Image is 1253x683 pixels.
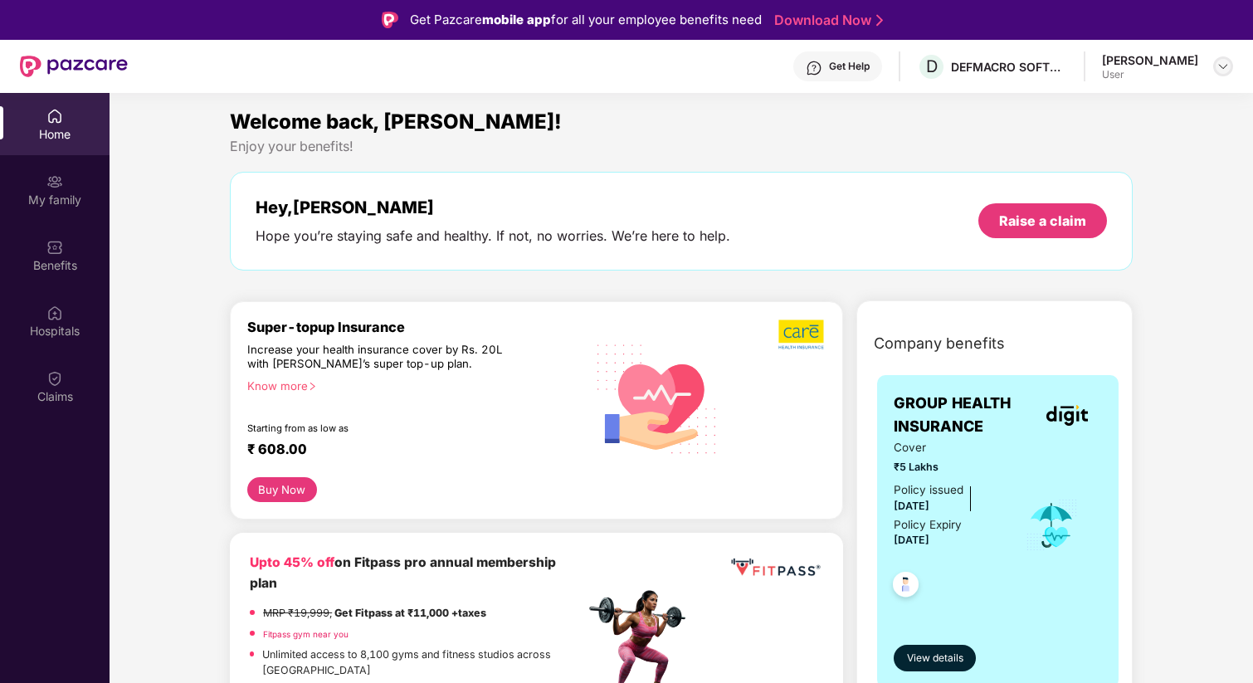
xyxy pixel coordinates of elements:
div: Get Pazcare for all your employee benefits need [410,10,762,30]
div: Raise a claim [999,212,1086,230]
div: Know more [247,379,575,391]
p: Unlimited access to 8,100 gyms and fitness studios across [GEOGRAPHIC_DATA] [262,646,584,679]
span: ₹5 Lakhs [894,459,1002,476]
b: on Fitpass pro annual membership plan [250,554,556,590]
div: DEFMACRO SOFTWARE PRIVATE LIMITED [951,59,1067,75]
span: View details [907,651,963,666]
img: svg+xml;base64,PHN2ZyBpZD0iSG9zcGl0YWxzIiB4bWxucz0iaHR0cDovL3d3dy53My5vcmcvMjAwMC9zdmciIHdpZHRoPS... [46,305,63,321]
img: icon [1025,498,1079,553]
strong: mobile app [482,12,551,27]
img: svg+xml;base64,PHN2ZyB4bWxucz0iaHR0cDovL3d3dy53My5vcmcvMjAwMC9zdmciIHhtbG5zOnhsaW5rPSJodHRwOi8vd3... [585,324,729,471]
div: Starting from as low as [247,422,514,434]
a: Download Now [774,12,878,29]
img: insurerLogo [1046,405,1088,426]
img: Logo [382,12,398,28]
div: Increase your health insurance cover by Rs. 20L with [PERSON_NAME]’s super top-up plan. [247,343,513,372]
img: Stroke [876,12,883,29]
img: svg+xml;base64,PHN2ZyBpZD0iSG9tZSIgeG1sbnM9Imh0dHA6Ly93d3cudzMub3JnLzIwMDAvc3ZnIiB3aWR0aD0iMjAiIG... [46,108,63,124]
strong: Get Fitpass at ₹11,000 +taxes [334,607,486,619]
button: Buy Now [247,477,317,502]
b: Upto 45% off [250,554,334,570]
div: Get Help [829,60,870,73]
del: MRP ₹19,999, [263,607,332,619]
div: Hey, [PERSON_NAME] [256,198,730,217]
img: svg+xml;base64,PHN2ZyBpZD0iSGVscC0zMngzMiIgeG1sbnM9Imh0dHA6Ly93d3cudzMub3JnLzIwMDAvc3ZnIiB3aWR0aD... [806,60,822,76]
div: Policy issued [894,481,963,499]
img: b5dec4f62d2307b9de63beb79f102df3.png [778,319,826,350]
div: Policy Expiry [894,516,962,534]
a: Fitpass gym near you [263,629,349,639]
span: Cover [894,439,1002,456]
span: right [308,382,317,391]
img: svg+xml;base64,PHN2ZyBpZD0iRHJvcGRvd24tMzJ4MzIiIHhtbG5zPSJodHRwOi8vd3d3LnczLm9yZy8yMDAwL3N2ZyIgd2... [1216,60,1230,73]
img: svg+xml;base64,PHN2ZyBpZD0iQmVuZWZpdHMiIHhtbG5zPSJodHRwOi8vd3d3LnczLm9yZy8yMDAwL3N2ZyIgd2lkdGg9Ij... [46,239,63,256]
div: Hope you’re staying safe and healthy. If not, no worries. We’re here to help. [256,227,730,245]
span: [DATE] [894,500,929,512]
button: View details [894,645,976,671]
img: svg+xml;base64,PHN2ZyB3aWR0aD0iMjAiIGhlaWdodD0iMjAiIHZpZXdCb3g9IjAgMCAyMCAyMCIgZmlsbD0ibm9uZSIgeG... [46,173,63,190]
img: New Pazcare Logo [20,56,128,77]
div: ₹ 608.00 [247,441,568,461]
div: [PERSON_NAME] [1102,52,1198,68]
div: Enjoy your benefits! [230,138,1133,155]
span: GROUP HEALTH INSURANCE [894,392,1033,439]
div: User [1102,68,1198,81]
img: fppp.png [728,553,823,583]
img: svg+xml;base64,PHN2ZyBpZD0iQ2xhaW0iIHhtbG5zPSJodHRwOi8vd3d3LnczLm9yZy8yMDAwL3N2ZyIgd2lkdGg9IjIwIi... [46,370,63,387]
span: [DATE] [894,534,929,546]
div: Super-topup Insurance [247,319,585,335]
span: Company benefits [874,332,1005,355]
span: Welcome back, [PERSON_NAME]! [230,110,562,134]
img: svg+xml;base64,PHN2ZyB4bWxucz0iaHR0cDovL3d3dy53My5vcmcvMjAwMC9zdmciIHdpZHRoPSI0OC45NDMiIGhlaWdodD... [885,567,926,607]
span: D [926,56,938,76]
